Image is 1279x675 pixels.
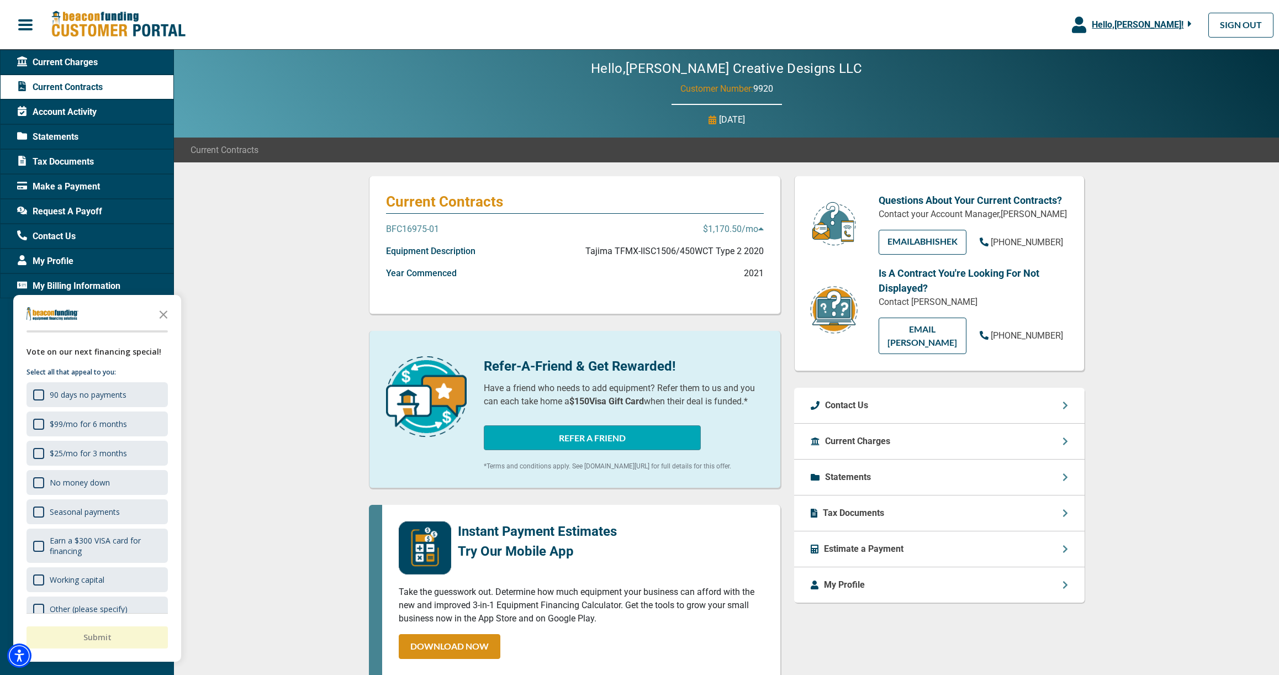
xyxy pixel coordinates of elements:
[386,356,467,437] img: refer-a-friend-icon.png
[27,567,168,592] div: Working capital
[17,81,103,94] span: Current Contracts
[50,389,126,400] div: 90 days no payments
[27,346,168,358] div: Vote on our next financing special!
[753,83,773,94] span: 9920
[809,285,859,335] img: contract-icon.png
[50,574,104,585] div: Working capital
[484,382,764,408] p: Have a friend who needs to add equipment? Refer them to us and you can each take home a when thei...
[17,130,78,144] span: Statements
[27,382,168,407] div: 90 days no payments
[1092,19,1183,30] span: Hello, [PERSON_NAME] !
[824,578,865,592] p: My Profile
[558,61,895,77] h2: Hello, [PERSON_NAME] Creative Designs LLC
[17,56,98,69] span: Current Charges
[879,208,1067,221] p: Contact your Account Manager, [PERSON_NAME]
[809,201,859,247] img: customer-service.png
[823,507,884,520] p: Tax Documents
[27,441,168,466] div: $25/mo for 3 months
[27,529,168,563] div: Earn a $300 VISA card for financing
[719,113,745,126] p: [DATE]
[50,604,128,614] div: Other (please specify)
[27,470,168,495] div: No money down
[50,448,127,458] div: $25/mo for 3 months
[50,507,120,517] div: Seasonal payments
[17,155,94,168] span: Tax Documents
[386,193,764,210] p: Current Contracts
[825,435,890,448] p: Current Charges
[51,10,186,39] img: Beacon Funding Customer Portal Logo
[17,280,120,293] span: My Billing Information
[744,267,764,280] p: 2021
[879,318,966,354] a: EMAIL [PERSON_NAME]
[27,626,168,648] button: Submit
[17,106,97,119] span: Account Activity
[386,267,457,280] p: Year Commenced
[17,180,100,193] span: Make a Payment
[585,245,764,258] p: Tajima TFMX-IISC1506/450WCT Type 2 2020
[27,499,168,524] div: Seasonal payments
[1208,13,1273,38] a: SIGN OUT
[17,205,102,218] span: Request A Payoff
[27,307,78,320] img: Company logo
[152,303,175,325] button: Close the survey
[825,471,871,484] p: Statements
[824,542,903,556] p: Estimate a Payment
[879,193,1067,208] p: Questions About Your Current Contracts?
[27,597,168,621] div: Other (please specify)
[680,83,753,94] span: Customer Number:
[980,236,1063,249] a: [PHONE_NUMBER]
[484,461,764,471] p: *Terms and conditions apply. See [DOMAIN_NAME][URL] for full details for this offer.
[879,230,966,255] a: EMAILAbhishek
[458,541,617,561] p: Try Our Mobile App
[7,644,31,668] div: Accessibility Menu
[50,419,127,429] div: $99/mo for 6 months
[825,399,868,412] p: Contact Us
[991,330,1063,341] span: [PHONE_NUMBER]
[50,477,110,488] div: No money down
[484,356,764,376] p: Refer-A-Friend & Get Rewarded!
[386,223,439,236] p: BFC16975-01
[703,223,764,236] p: $1,170.50 /mo
[17,255,73,268] span: My Profile
[879,266,1067,296] p: Is A Contract You're Looking For Not Displayed?
[191,144,258,157] span: Current Contracts
[399,521,451,574] img: mobile-app-logo.png
[50,535,161,556] div: Earn a $300 VISA card for financing
[484,425,701,450] button: REFER A FRIEND
[27,412,168,436] div: $99/mo for 6 months
[569,396,644,407] b: $150 Visa Gift Card
[991,237,1063,247] span: [PHONE_NUMBER]
[17,230,76,243] span: Contact Us
[879,296,1067,309] p: Contact [PERSON_NAME]
[27,367,168,378] p: Select all that appeal to you:
[980,329,1063,342] a: [PHONE_NUMBER]
[399,634,500,659] a: DOWNLOAD NOW
[458,521,617,541] p: Instant Payment Estimates
[399,586,764,625] p: Take the guesswork out. Determine how much equipment your business can afford with the new and im...
[13,295,181,662] div: Survey
[386,245,475,258] p: Equipment Description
